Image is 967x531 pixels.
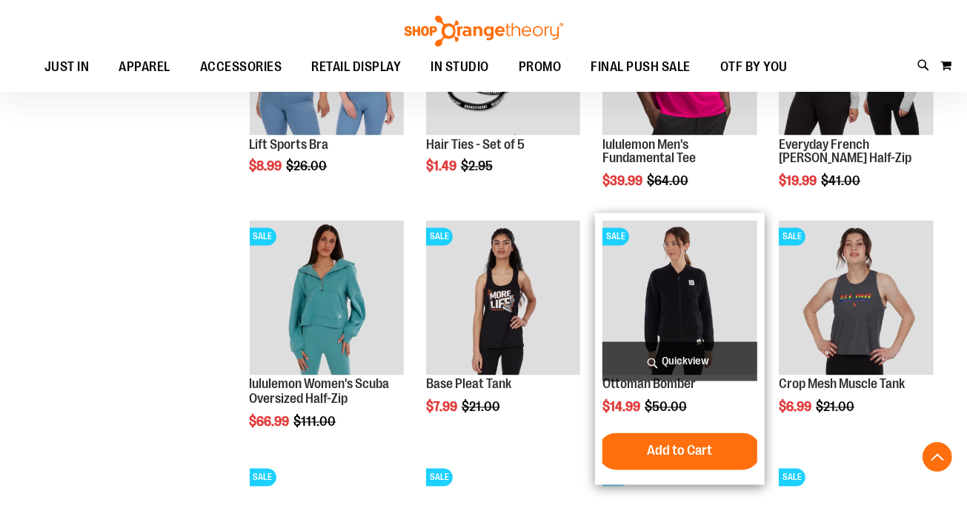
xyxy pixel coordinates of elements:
span: APPAREL [119,50,171,84]
span: $6.99 [779,400,814,415]
span: FINAL PUSH SALE [591,50,691,84]
img: Product image for Crop Mesh Muscle Tank [779,221,934,375]
a: lululemon Women's Scuba Oversized Half-Zip [250,377,390,407]
span: $21.00 [462,400,502,415]
span: PROMO [519,50,562,84]
span: SALE [426,228,453,246]
span: $50.00 [645,400,689,415]
a: Everyday French [PERSON_NAME] Half-Zip [779,137,911,167]
img: Product image for Ottoman Bomber [602,221,757,375]
span: IN STUDIO [431,50,490,84]
div: product [419,213,588,452]
span: SALE [250,228,276,246]
span: $1.49 [426,159,459,174]
span: RETAIL DISPLAY [312,50,402,84]
span: ACCESSORIES [200,50,282,84]
span: $41.00 [821,174,863,189]
a: Crop Mesh Muscle Tank [779,377,905,392]
span: $2.95 [461,159,495,174]
img: Product image for Base Pleat Tank [426,221,581,375]
span: SALE [426,469,453,487]
span: JUST IN [44,50,90,84]
a: Ottoman Bomber [602,377,696,392]
span: SALE [779,469,805,487]
a: Product image for lululemon Womens Scuba Oversized Half ZipSALE [250,221,405,378]
span: $7.99 [426,400,459,415]
a: Product image for Crop Mesh Muscle TankSALE [779,221,934,378]
div: product [595,213,765,485]
span: $66.99 [250,415,292,430]
a: ACCESSORIES [185,50,297,84]
div: product [771,213,941,452]
span: SALE [779,228,805,246]
a: RETAIL DISPLAY [297,50,416,84]
button: Back To Top [923,442,952,472]
a: IN STUDIO [416,50,505,84]
span: $26.00 [287,159,330,174]
div: product [242,213,412,467]
span: $111.00 [294,415,339,430]
span: Add to Cart [647,443,712,459]
span: OTF BY YOU [720,50,788,84]
img: Product image for lululemon Womens Scuba Oversized Half Zip [250,221,405,375]
a: Product image for Base Pleat TankSALE [426,221,581,378]
span: $39.99 [602,174,645,189]
span: $8.99 [250,159,285,174]
a: Hair Ties - Set of 5 [426,137,525,152]
a: lululemon Men's Fundamental Tee [602,137,696,167]
a: OTF BY YOU [705,50,802,84]
span: $21.00 [816,400,857,415]
span: $19.99 [779,174,819,189]
a: Base Pleat Tank [426,377,511,392]
a: Quickview [602,342,757,381]
a: PROMO [504,50,576,84]
a: APPAREL [104,50,186,84]
a: JUST IN [30,50,104,84]
span: $64.00 [647,174,691,189]
a: Product image for Ottoman BomberSALE [602,221,757,378]
span: SALE [250,469,276,487]
img: Shop Orangetheory [402,16,565,47]
span: $14.99 [602,400,642,415]
a: FINAL PUSH SALE [576,50,706,84]
button: Add to Cart [598,433,761,470]
a: Lift Sports Bra [250,137,329,152]
span: SALE [602,228,629,246]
